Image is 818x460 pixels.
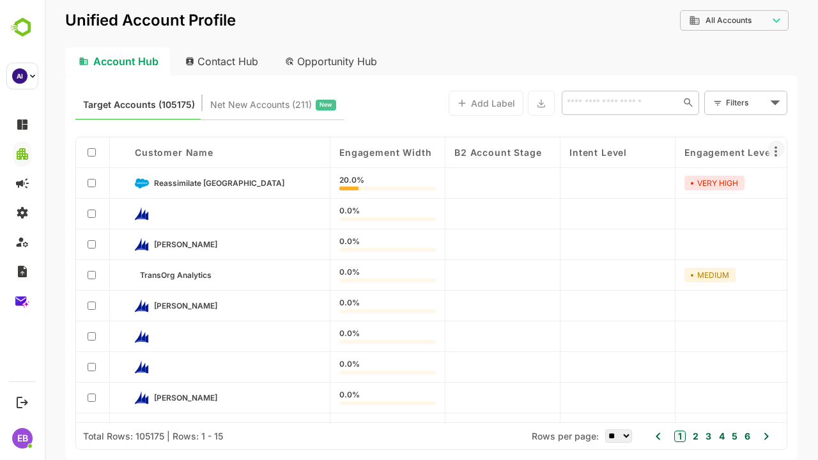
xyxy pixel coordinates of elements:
[640,176,700,190] div: VERY HIGH
[404,91,479,116] button: Add Label
[295,268,391,282] div: 0.0%
[640,147,729,158] span: Engagement Level
[645,429,654,443] button: 2
[684,429,693,443] button: 5
[295,422,391,436] div: 0.0%
[635,8,744,33] div: All Accounts
[681,96,722,109] div: Filters
[629,431,641,442] button: 1
[38,431,178,441] div: Total Rows: 105175 | Rows: 1 - 15
[680,89,743,116] div: Filters
[658,429,667,443] button: 3
[295,238,391,252] div: 0.0%
[295,147,387,158] span: Engagement Width
[661,16,707,25] span: All Accounts
[166,96,291,113] div: Newly surfaced ICP-fit accounts from Intent, Website, LinkedIn, and other engagement signals.
[483,91,510,116] button: Export the selected data as CSV
[295,330,391,344] div: 0.0%
[697,429,706,443] button: 6
[295,391,391,405] div: 0.0%
[166,96,267,113] span: Net New Accounts ( 211 )
[6,15,39,40] img: BambooboxLogoMark.f1c84d78b4c51b1a7b5f700c9845e183.svg
[230,47,344,75] div: Opportunity Hub
[38,96,150,113] span: Known accounts you’ve identified to target - imported from CRM, Offline upload, or promoted from ...
[525,147,582,158] span: Intent Level
[109,178,240,188] span: Reassimilate Argentina
[109,301,173,310] span: Armstrong-Cabrera
[487,431,554,441] span: Rows per page:
[275,96,288,113] span: New
[130,47,225,75] div: Contact Hub
[295,299,391,313] div: 0.0%
[12,68,27,84] div: AI
[295,176,391,190] div: 20.0%
[640,268,691,282] div: MEDIUM
[20,13,191,28] p: Unified Account Profile
[671,429,680,443] button: 4
[644,15,723,26] div: All Accounts
[12,428,33,448] div: EB
[410,147,497,158] span: B2 Account Stage
[95,270,167,280] span: TransOrg Analytics
[109,240,173,249] span: Conner-Nguyen
[295,360,391,374] div: 0.0%
[295,207,391,221] div: 0.0%
[109,393,173,402] span: Hawkins-Crosby
[13,394,31,411] button: Logout
[90,147,169,158] span: Customer Name
[20,47,125,75] div: Account Hub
